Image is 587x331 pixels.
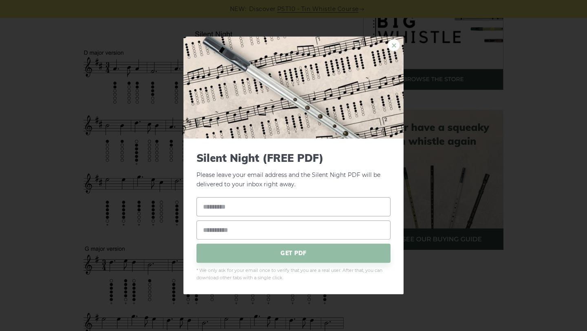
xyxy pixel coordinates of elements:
span: Silent Night (FREE PDF) [196,152,391,164]
img: Tin Whistle Tab Preview [183,37,404,139]
a: × [388,39,400,51]
span: * We only ask for your email once to verify that you are a real user. After that, you can downloa... [196,267,391,281]
span: GET PDF [196,243,391,263]
p: Please leave your email address and the Silent Night PDF will be delivered to your inbox right away. [196,152,391,189]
